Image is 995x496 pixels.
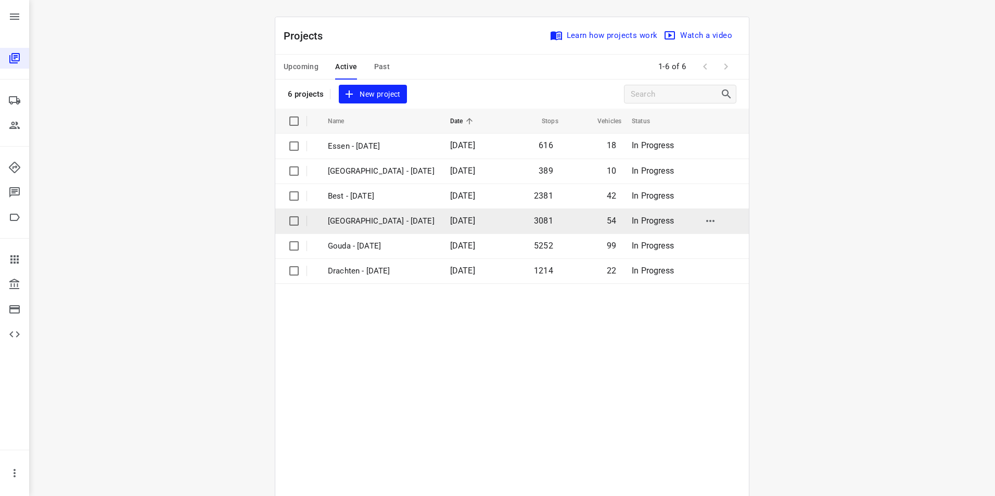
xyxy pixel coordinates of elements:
span: Status [632,115,664,127]
span: New project [345,88,400,101]
span: In Progress [632,191,674,201]
span: 5252 [534,241,553,251]
span: 99 [607,241,616,251]
span: [DATE] [450,140,475,150]
span: 10 [607,166,616,176]
span: 22 [607,266,616,276]
span: In Progress [632,241,674,251]
p: Essen - [DATE] [328,140,435,152]
div: Search [720,88,736,100]
span: In Progress [632,166,674,176]
span: 18 [607,140,616,150]
span: [DATE] [450,266,475,276]
span: Date [450,115,477,127]
span: [DATE] [450,191,475,201]
span: [DATE] [450,216,475,226]
span: 616 [539,140,553,150]
p: Drachten - Monday [328,265,435,277]
p: 6 projects [288,89,324,99]
span: Vehicles [584,115,621,127]
span: 42 [607,191,616,201]
span: In Progress [632,266,674,276]
span: Active [335,60,357,73]
p: Best - [DATE] [328,190,435,202]
span: Next Page [716,56,736,77]
span: In Progress [632,216,674,226]
button: New project [339,85,406,104]
span: Upcoming [284,60,318,73]
span: [DATE] [450,241,475,251]
span: 1214 [534,266,553,276]
span: 1-6 of 6 [654,56,691,78]
input: Search projects [631,86,720,102]
span: 3081 [534,216,553,226]
span: Past [374,60,390,73]
span: Name [328,115,358,127]
p: [GEOGRAPHIC_DATA] - [DATE] [328,215,435,227]
span: In Progress [632,140,674,150]
p: Projects [284,28,331,44]
p: [GEOGRAPHIC_DATA] - [DATE] [328,165,435,177]
span: 2381 [534,191,553,201]
span: Previous Page [695,56,716,77]
span: 389 [539,166,553,176]
p: Gouda - Monday [328,240,435,252]
span: 54 [607,216,616,226]
span: [DATE] [450,166,475,176]
span: Stops [528,115,558,127]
